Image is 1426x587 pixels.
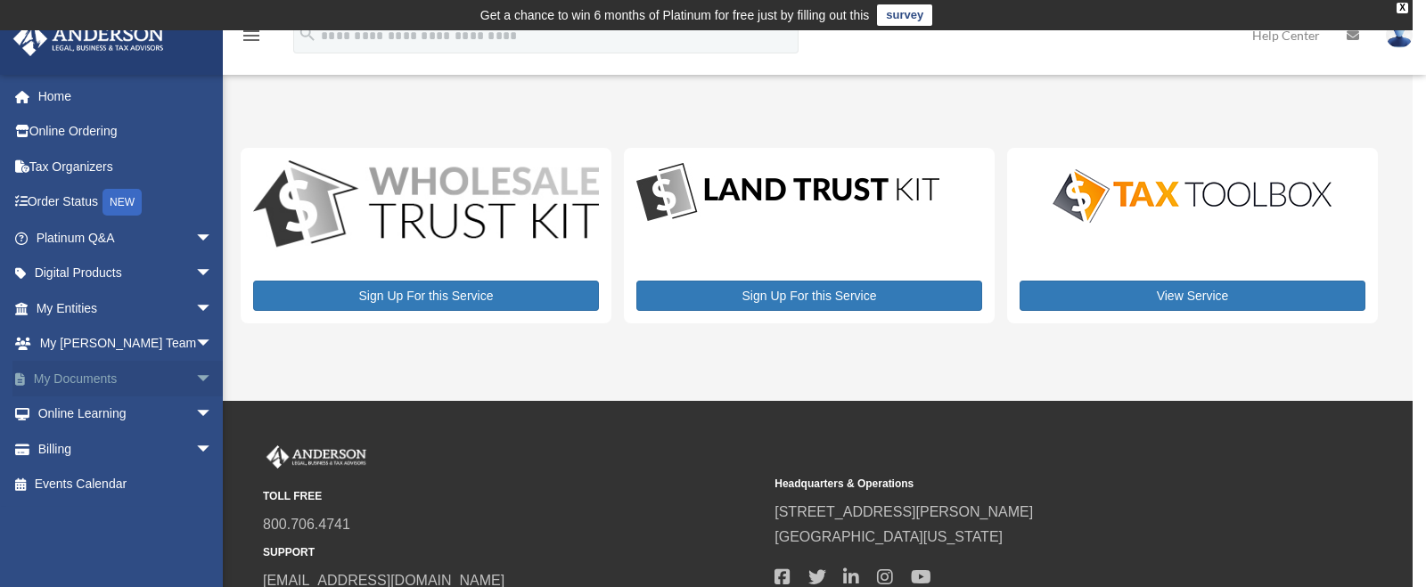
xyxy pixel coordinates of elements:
a: 800.706.4741 [263,517,350,532]
img: Anderson Advisors Platinum Portal [8,21,169,56]
a: menu [241,31,262,46]
a: [GEOGRAPHIC_DATA][US_STATE] [774,529,1003,544]
a: My Entitiesarrow_drop_down [12,290,240,326]
a: [STREET_ADDRESS][PERSON_NAME] [774,504,1033,519]
span: arrow_drop_down [195,431,231,468]
a: Events Calendar [12,467,240,502]
img: LandTrust_lgo-1.jpg [636,160,939,225]
div: close [1397,3,1408,13]
a: My [PERSON_NAME] Teamarrow_drop_down [12,326,240,362]
a: Billingarrow_drop_down [12,431,240,467]
i: menu [241,25,262,46]
span: arrow_drop_down [195,256,231,292]
img: WS-Trust-Kit-lgo-1.jpg [253,160,599,252]
a: Sign Up For this Service [636,281,982,311]
a: Home [12,78,240,114]
span: arrow_drop_down [195,361,231,397]
a: Sign Up For this Service [253,281,599,311]
i: search [298,24,317,44]
a: Order StatusNEW [12,184,240,221]
a: Online Ordering [12,114,240,150]
a: Platinum Q&Aarrow_drop_down [12,220,240,256]
small: Headquarters & Operations [774,475,1274,493]
span: arrow_drop_down [195,396,231,433]
div: Get a chance to win 6 months of Platinum for free just by filling out this [480,4,870,26]
img: User Pic [1386,22,1413,48]
img: Anderson Advisors Platinum Portal [263,445,370,469]
small: SUPPORT [263,543,762,562]
a: My Documentsarrow_drop_down [12,361,240,396]
small: TOLL FREE [263,487,762,506]
a: survey [877,4,932,26]
a: Digital Productsarrow_drop_down [12,256,231,291]
span: arrow_drop_down [195,326,231,363]
div: NEW [102,189,142,216]
span: arrow_drop_down [195,220,231,257]
span: arrow_drop_down [195,290,231,327]
a: Tax Organizers [12,149,240,184]
a: View Service [1020,281,1365,311]
a: Online Learningarrow_drop_down [12,396,240,432]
